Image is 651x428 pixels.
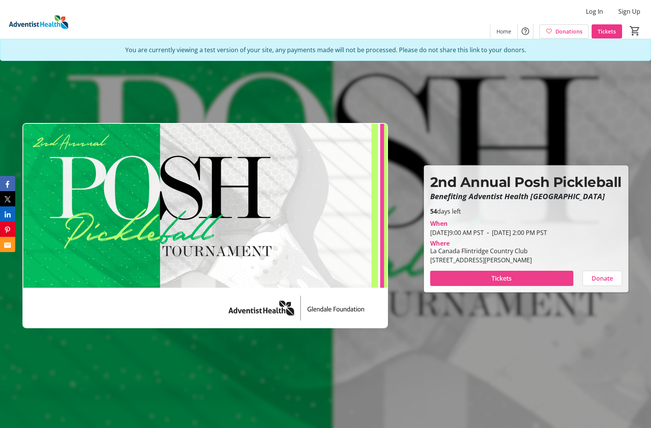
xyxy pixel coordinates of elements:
[490,24,517,38] a: Home
[539,24,589,38] a: Donations
[484,228,492,237] span: -
[430,219,448,228] div: When
[598,27,616,35] span: Tickets
[582,271,622,286] button: Donate
[5,3,72,41] img: Adventist Health's Logo
[430,271,573,286] button: Tickets
[586,7,603,16] span: Log In
[618,7,640,16] span: Sign Up
[491,274,512,283] span: Tickets
[580,5,609,18] button: Log In
[430,172,622,192] p: 2nd Annual Posh Pickleball
[430,207,622,216] p: days left
[496,27,511,35] span: Home
[430,191,605,201] em: Benefiting Adventist Health [GEOGRAPHIC_DATA]
[22,123,388,329] img: Campaign CTA Media Photo
[592,24,622,38] a: Tickets
[430,246,532,256] div: La Canada Flintridge Country Club
[555,27,582,35] span: Donations
[628,24,642,38] button: Cart
[484,228,547,237] span: [DATE] 2:00 PM PST
[430,240,450,246] div: Where
[612,5,646,18] button: Sign Up
[592,274,613,283] span: Donate
[430,207,437,216] span: 54
[518,24,533,39] button: Help
[430,256,532,265] div: [STREET_ADDRESS][PERSON_NAME]
[430,228,484,237] span: [DATE] 9:00 AM PST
